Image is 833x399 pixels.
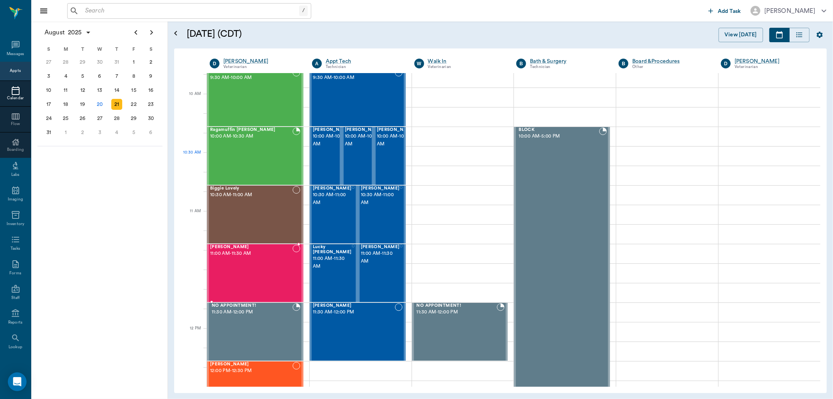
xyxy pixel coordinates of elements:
[313,245,352,255] span: Lucky [PERSON_NAME]
[180,90,201,109] div: 10 AM
[77,99,88,110] div: Tuesday, August 19, 2025
[530,57,607,65] a: Bath & Surgery
[223,57,300,65] a: [PERSON_NAME]
[43,127,54,138] div: Sunday, August 31, 2025
[417,308,497,316] span: 11:30 AM - 12:00 PM
[43,99,54,110] div: Sunday, August 17, 2025
[8,372,27,391] div: Open Intercom Messenger
[111,99,122,110] div: Thursday, August 21, 2025
[210,186,293,191] span: Biggie Lovely
[313,132,352,148] span: 10:00 AM - 10:30 AM
[345,127,384,132] span: [PERSON_NAME]
[74,43,91,55] div: T
[9,344,22,350] div: Lookup
[77,71,88,82] div: Tuesday, August 5, 2025
[310,185,358,244] div: NOT_CONFIRMED, 10:30 AM - 11:00 AM
[95,113,105,124] div: Wednesday, August 27, 2025
[721,59,731,68] div: D
[77,57,88,68] div: Tuesday, July 29, 2025
[145,57,156,68] div: Saturday, August 2, 2025
[735,64,812,70] div: Veterinarian
[530,64,607,70] div: Technician
[66,27,84,38] span: 2025
[9,270,21,276] div: Forms
[310,244,358,302] div: NOT_CONFIRMED, 11:00 AM - 11:30 AM
[125,43,143,55] div: F
[128,113,139,124] div: Friday, August 29, 2025
[207,68,303,127] div: NOT_CONFIRMED, 9:30 AM - 10:00 AM
[361,186,400,191] span: [PERSON_NAME]
[77,127,88,138] div: Tuesday, September 2, 2025
[519,127,599,132] span: BLOCK
[632,57,709,65] a: Board &Procedures
[57,43,75,55] div: M
[95,127,105,138] div: Wednesday, September 3, 2025
[719,28,763,42] button: View [DATE]
[36,3,52,19] button: Close drawer
[210,59,219,68] div: D
[313,308,395,316] span: 11:30 AM - 12:00 PM
[705,4,744,18] button: Add Task
[516,59,526,68] div: B
[128,25,144,40] button: Previous page
[60,99,71,110] div: Monday, August 18, 2025
[207,127,303,185] div: BOOKED, 10:00 AM - 10:30 AM
[142,43,159,55] div: S
[11,246,20,252] div: Tasks
[41,25,95,40] button: August2025
[60,127,71,138] div: Monday, September 1, 2025
[361,191,400,207] span: 10:30 AM - 11:00 AM
[111,85,122,96] div: Thursday, August 14, 2025
[10,68,21,74] div: Appts
[8,320,23,326] div: Reports
[312,59,322,68] div: A
[345,132,384,148] span: 10:00 AM - 10:30 AM
[95,85,105,96] div: Wednesday, August 13, 2025
[60,57,71,68] div: Monday, July 28, 2025
[108,43,125,55] div: T
[632,64,709,70] div: Other
[187,28,392,40] h5: [DATE] (CDT)
[377,127,416,132] span: [PERSON_NAME]
[77,85,88,96] div: Tuesday, August 12, 2025
[144,25,159,40] button: Next page
[299,5,308,16] div: /
[313,74,395,82] span: 9:30 AM - 10:00 AM
[43,57,54,68] div: Sunday, July 27, 2025
[180,207,201,227] div: 11 AM
[77,113,88,124] div: Tuesday, August 26, 2025
[207,185,303,244] div: NOT_CONFIRMED, 10:30 AM - 11:00 AM
[210,250,293,258] span: 11:00 AM - 11:30 AM
[210,132,293,140] span: 10:00 AM - 10:30 AM
[210,191,293,199] span: 10:30 AM - 11:00 AM
[145,127,156,138] div: Saturday, September 6, 2025
[326,57,403,65] a: Appt Tech
[210,367,293,375] span: 12:00 PM - 12:30 PM
[428,57,505,65] div: Walk In
[40,43,57,55] div: S
[128,57,139,68] div: Friday, August 1, 2025
[210,74,293,82] span: 9:30 AM - 10:00 AM
[374,127,406,185] div: NOT_CONFIRMED, 10:00 AM - 10:30 AM
[180,324,201,344] div: 12 PM
[43,113,54,124] div: Sunday, August 24, 2025
[95,71,105,82] div: Wednesday, August 6, 2025
[519,132,599,140] span: 10:00 AM - 5:00 PM
[207,302,303,361] div: BOOKED, 11:30 AM - 12:00 PM
[310,302,406,361] div: NOT_CONFIRMED, 11:30 AM - 12:00 PM
[417,303,497,308] span: NO APPOINTMENT!
[358,185,406,244] div: NOT_CONFIRMED, 10:30 AM - 11:00 AM
[91,43,109,55] div: W
[60,113,71,124] div: Monday, August 25, 2025
[128,85,139,96] div: Friday, August 15, 2025
[7,51,25,57] div: Messages
[358,244,406,302] div: NOT_CONFIRMED, 11:00 AM - 11:30 AM
[210,127,293,132] span: Ragamuffin [PERSON_NAME]
[361,250,400,265] span: 11:00 AM - 11:30 AM
[111,113,122,124] div: Thursday, August 28, 2025
[171,18,180,48] button: Open calendar
[377,132,416,148] span: 10:00 AM - 10:30 AM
